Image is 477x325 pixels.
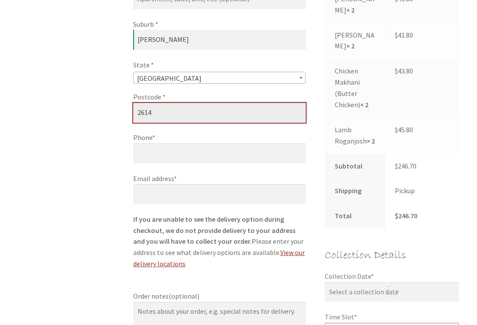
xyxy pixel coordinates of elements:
[134,72,305,84] span: Australian Capital Territory
[133,92,306,103] label: Postcode
[133,215,295,246] strong: If you are unable to see the delivery option during checkout, we do not provide delivery to your ...
[133,291,306,302] label: Order notes
[133,19,306,30] label: Suburb
[169,292,199,300] span: (optional)
[133,214,306,270] p: Please enter your address to see what delivery options are available.
[133,248,305,268] a: View our delivery locations
[133,72,306,84] span: State
[133,132,306,143] label: Phone
[133,60,306,71] label: State
[133,173,306,185] label: Email address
